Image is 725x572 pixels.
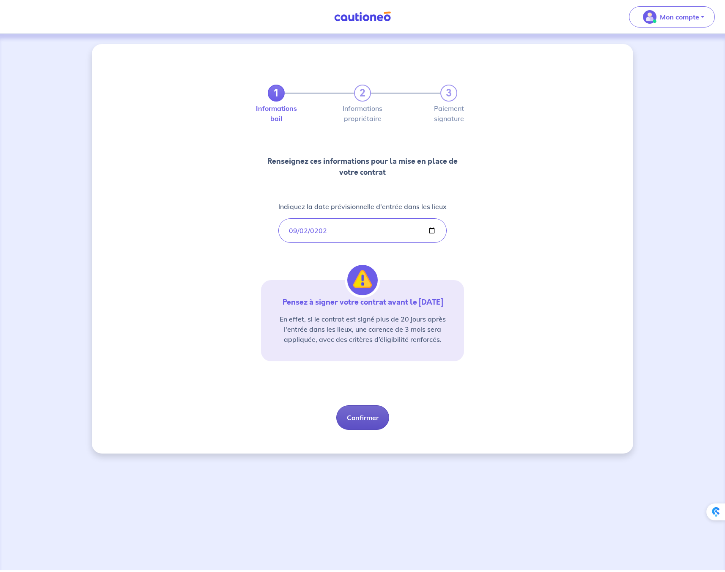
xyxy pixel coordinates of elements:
button: illu_account_valid_menu.svgMon compte [629,6,715,27]
label: Informations bail [268,105,285,122]
a: 1 [268,85,285,102]
button: Confirmer [336,405,389,430]
input: lease-signed-date-placeholder [278,218,447,243]
p: Mon compte [660,12,699,22]
p: En effet, si le contrat est signé plus de 20 jours après l'entrée dans les lieux, une carence de ... [271,314,454,344]
label: Informations propriétaire [354,105,371,122]
p: Pensez à signer votre contrat avant le [DATE] [271,297,454,307]
img: illu_alert.svg [347,265,378,295]
img: illu_account_valid_menu.svg [643,10,656,24]
img: Cautioneo [331,11,394,22]
p: Indiquez la date prévisionnelle d'entrée dans les lieux [278,201,447,212]
label: Paiement signature [440,105,457,122]
p: Renseignez ces informations pour la mise en place de votre contrat [261,156,464,178]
